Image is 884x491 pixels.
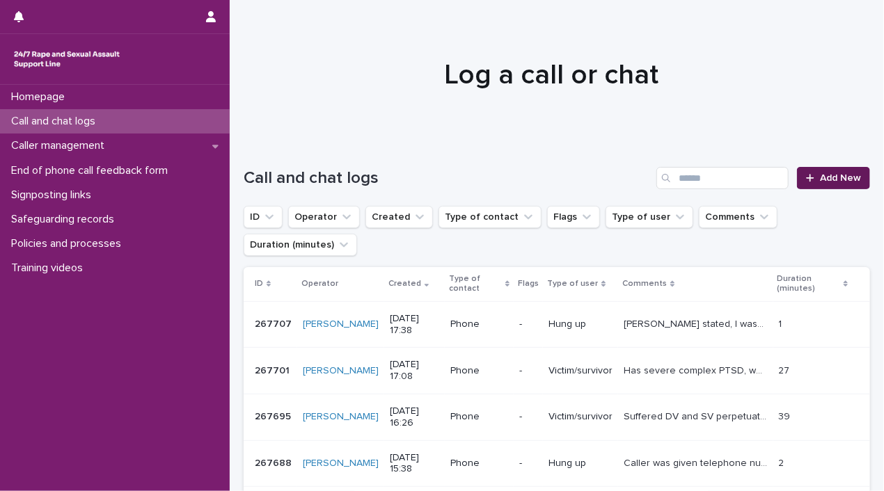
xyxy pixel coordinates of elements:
[624,408,770,423] p: Suffered DV and SV perpetuated by ex-partner and the same time love bombed her, found mix message...
[779,316,785,330] p: 1
[6,213,125,226] p: Safeguarding records
[244,58,860,92] h1: Log a call or chat
[390,359,439,383] p: [DATE] 17:08
[301,276,338,291] p: Operator
[548,365,613,377] p: Victim/survivor
[244,234,357,256] button: Duration (minutes)
[797,167,870,189] a: Add New
[6,115,106,128] p: Call and chat logs
[450,458,508,469] p: Phone
[390,313,439,337] p: [DATE] 17:38
[624,362,770,377] p: Has severe complex PTSD, was in therapy for three years which ended abruptly, found decision diff...
[6,90,76,104] p: Homepage
[303,319,379,330] a: [PERSON_NAME]
[6,164,179,177] p: End of phone call feedback form
[303,458,379,469] a: [PERSON_NAME]
[450,365,508,377] p: Phone
[255,276,263,291] p: ID
[244,440,870,487] tr: 267688267688 [PERSON_NAME] [DATE] 15:38Phone-Hung upCaller was given telephone number by the poli...
[547,206,600,228] button: Flags
[255,316,294,330] p: 267707
[606,206,693,228] button: Type of user
[519,319,537,330] p: -
[390,452,439,476] p: [DATE] 15:38
[656,167,789,189] input: Search
[303,411,379,423] a: [PERSON_NAME]
[255,362,292,377] p: 267701
[779,362,793,377] p: 27
[699,206,778,228] button: Comments
[547,276,598,291] p: Type of user
[778,271,840,297] p: Duration (minutes)
[388,276,421,291] p: Created
[622,276,667,291] p: Comments
[244,394,870,440] tr: 267695267695 [PERSON_NAME] [DATE] 16:26Phone-Victim/survivorSuffered DV and SV perpetuated by ex-...
[255,455,294,469] p: 267688
[11,45,123,73] img: rhQMoQhaT3yELyF149Cw
[518,276,539,291] p: Flags
[779,455,787,469] p: 2
[255,408,294,423] p: 267695
[390,405,439,429] p: [DATE] 16:26
[365,206,433,228] button: Created
[244,301,870,348] tr: 267707267707 [PERSON_NAME] [DATE] 17:38Phone-Hung up[PERSON_NAME] stated, I wasn't English, then ...
[6,139,116,152] p: Caller management
[6,261,94,275] p: Training videos
[6,188,102,202] p: Signposting links
[450,411,508,423] p: Phone
[519,458,537,469] p: -
[548,411,613,423] p: Victim/survivor
[450,319,508,330] p: Phone
[820,173,861,183] span: Add New
[624,316,770,330] p: Caller stated, I wasn't English, then hang up.
[548,458,613,469] p: Hung up
[439,206,542,228] button: Type of contact
[548,319,613,330] p: Hung up
[624,455,770,469] p: Caller was given telephone number by the police, informed her of support line services and proced...
[449,271,502,297] p: Type of contact
[288,206,360,228] button: Operator
[6,237,132,250] p: Policies and processes
[519,411,537,423] p: -
[519,365,537,377] p: -
[303,365,379,377] a: [PERSON_NAME]
[779,408,794,423] p: 39
[244,348,870,394] tr: 267701267701 [PERSON_NAME] [DATE] 17:08Phone-Victim/survivorHas severe complex PTSD, was in thera...
[244,168,651,188] h1: Call and chat logs
[244,206,283,228] button: ID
